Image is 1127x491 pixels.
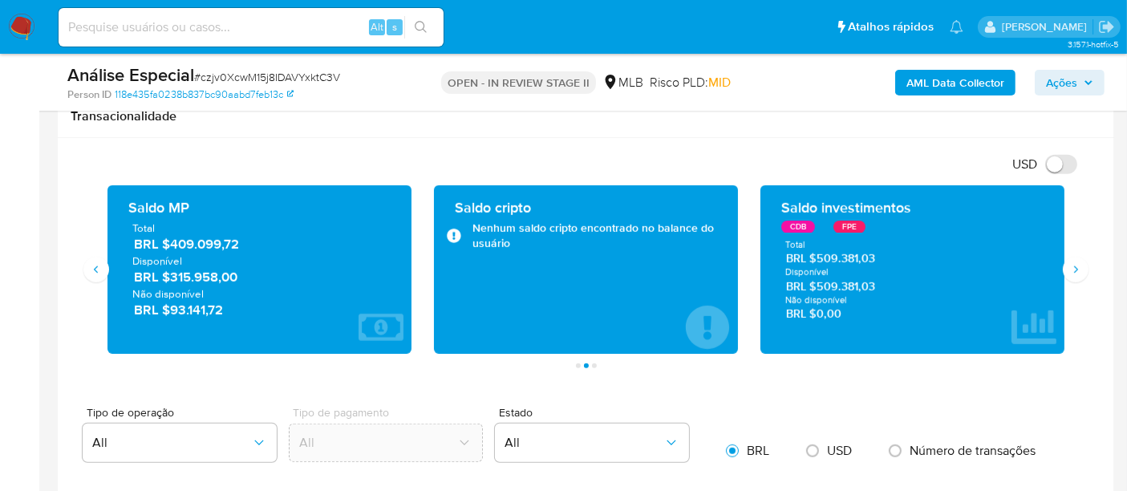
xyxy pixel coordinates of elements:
[848,18,934,35] span: Atalhos rápidos
[371,19,383,34] span: Alt
[708,73,731,91] span: MID
[602,74,643,91] div: MLB
[906,70,1004,95] b: AML Data Collector
[1098,18,1115,35] a: Sair
[1002,19,1093,34] p: alexandra.macedo@mercadolivre.com
[392,19,397,34] span: s
[950,20,963,34] a: Notificações
[71,108,1101,124] h1: Transacionalidade
[1035,70,1105,95] button: Ações
[404,16,437,39] button: search-icon
[1068,38,1119,51] span: 3.157.1-hotfix-5
[115,87,294,102] a: 118e435fa0238b837bc90aabd7feb13c
[67,87,111,102] b: Person ID
[441,71,596,94] p: OPEN - IN REVIEW STAGE II
[1046,70,1077,95] span: Ações
[895,70,1016,95] button: AML Data Collector
[650,74,731,91] span: Risco PLD:
[194,69,340,85] span: # czjv0XcwM15j8IDAVYxktC3V
[67,62,194,87] b: Análise Especial
[59,17,444,38] input: Pesquise usuários ou casos...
